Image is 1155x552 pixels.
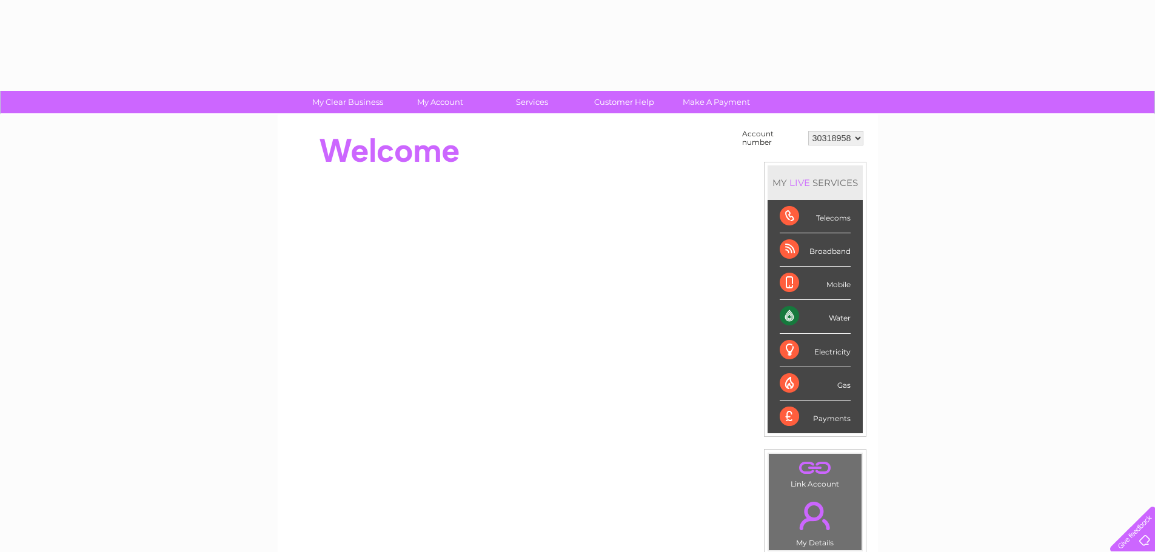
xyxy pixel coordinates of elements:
a: Make A Payment [666,91,766,113]
div: LIVE [787,177,812,188]
div: Water [780,300,851,333]
a: . [772,494,859,537]
a: My Account [390,91,490,113]
a: My Clear Business [298,91,398,113]
div: Electricity [780,334,851,367]
div: Payments [780,401,851,433]
td: My Details [768,491,862,551]
td: Account number [739,127,805,150]
a: Customer Help [574,91,674,113]
div: Broadband [780,233,851,267]
div: Mobile [780,267,851,300]
div: Gas [780,367,851,401]
div: MY SERVICES [768,165,863,200]
div: Telecoms [780,200,851,233]
a: Services [482,91,582,113]
td: Link Account [768,453,862,491]
a: . [772,457,859,478]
